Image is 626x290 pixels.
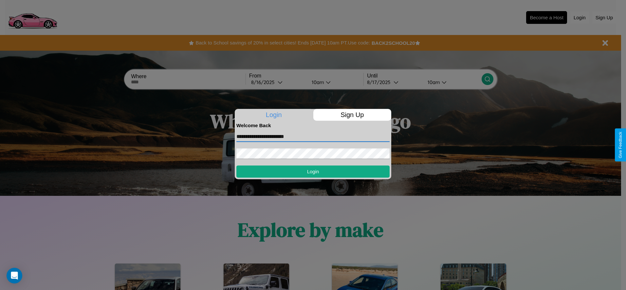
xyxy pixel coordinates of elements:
[313,109,392,121] p: Sign Up
[235,109,313,121] p: Login
[236,123,390,128] h4: Welcome Back
[236,165,390,178] button: Login
[618,132,623,158] div: Give Feedback
[7,268,22,283] div: Open Intercom Messenger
